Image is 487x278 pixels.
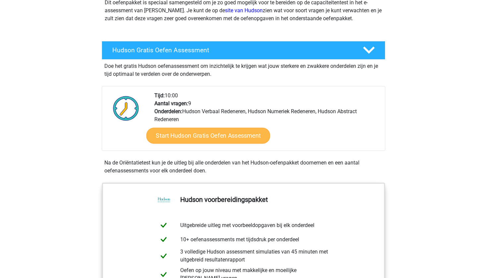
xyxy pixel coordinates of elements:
a: site van Hudson [225,7,263,14]
div: 10:00 9 Hudson Verbaal Redeneren, Hudson Numeriek Redeneren, Hudson Abstract Redeneren [149,92,385,151]
div: Na de Oriëntatietest kun je de uitleg bij alle onderdelen van het Hudson-oefenpakket doornemen en... [102,159,385,175]
b: Onderdelen: [154,108,182,115]
a: Start Hudson Gratis Oefen Assessment [146,128,270,144]
a: Hudson Gratis Oefen Assessment [99,41,388,60]
img: Klok [109,92,143,125]
h4: Hudson Gratis Oefen Assessment [112,46,352,54]
b: Aantal vragen: [154,100,188,107]
div: Doe het gratis Hudson oefenassessment om inzichtelijk te krijgen wat jouw sterkere en zwakkere on... [102,60,385,78]
b: Tijd: [154,92,165,99]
